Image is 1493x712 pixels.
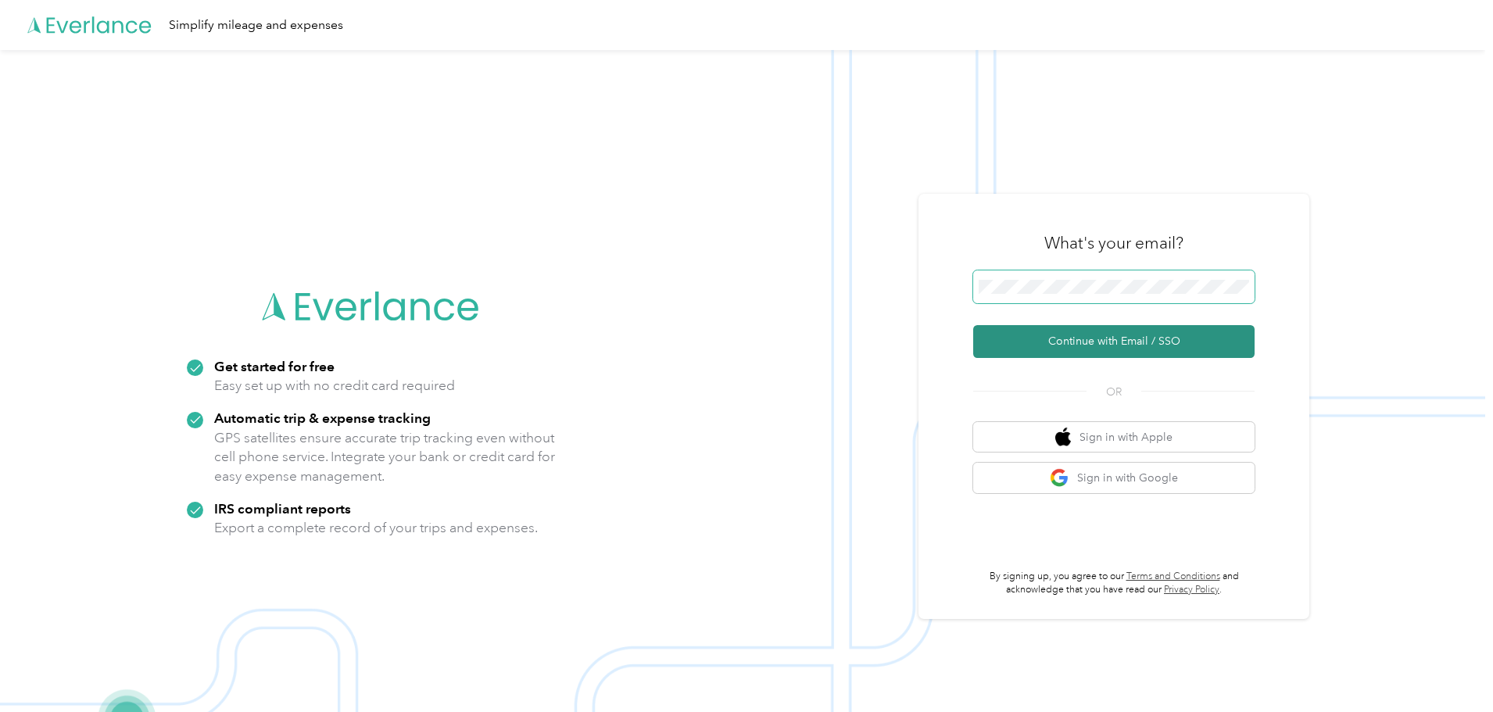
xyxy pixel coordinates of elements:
[214,428,556,486] p: GPS satellites ensure accurate trip tracking even without cell phone service. Integrate your bank...
[973,325,1255,358] button: Continue with Email / SSO
[973,422,1255,453] button: apple logoSign in with Apple
[1055,428,1071,447] img: apple logo
[214,410,431,426] strong: Automatic trip & expense tracking
[973,570,1255,597] p: By signing up, you agree to our and acknowledge that you have read our .
[214,358,335,374] strong: Get started for free
[1087,384,1141,400] span: OR
[1050,468,1069,488] img: google logo
[169,16,343,35] div: Simplify mileage and expenses
[214,500,351,517] strong: IRS compliant reports
[1164,584,1219,596] a: Privacy Policy
[214,376,455,395] p: Easy set up with no credit card required
[214,518,538,538] p: Export a complete record of your trips and expenses.
[1044,232,1183,254] h3: What's your email?
[1126,571,1220,582] a: Terms and Conditions
[973,463,1255,493] button: google logoSign in with Google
